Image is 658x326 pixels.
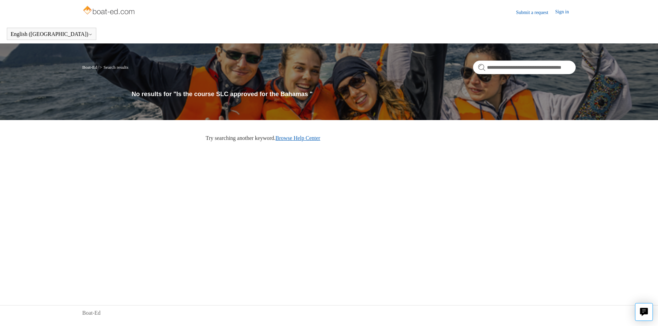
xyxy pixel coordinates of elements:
[82,309,100,317] a: Boat-Ed
[82,65,97,70] a: Boat-Ed
[82,4,137,18] img: Boat-Ed Help Center home page
[555,8,576,16] a: Sign in
[82,65,98,70] li: Boat-Ed
[98,65,129,70] li: Search results
[276,135,320,141] a: Browse Help Center
[516,9,555,16] a: Submit a request
[635,303,653,321] button: Live chat
[473,61,576,74] input: Search
[132,90,576,99] h1: No results for "Is the course SLC approved for the Bahamas "
[11,31,93,37] button: English ([GEOGRAPHIC_DATA])
[206,134,576,142] p: Try searching another keyword.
